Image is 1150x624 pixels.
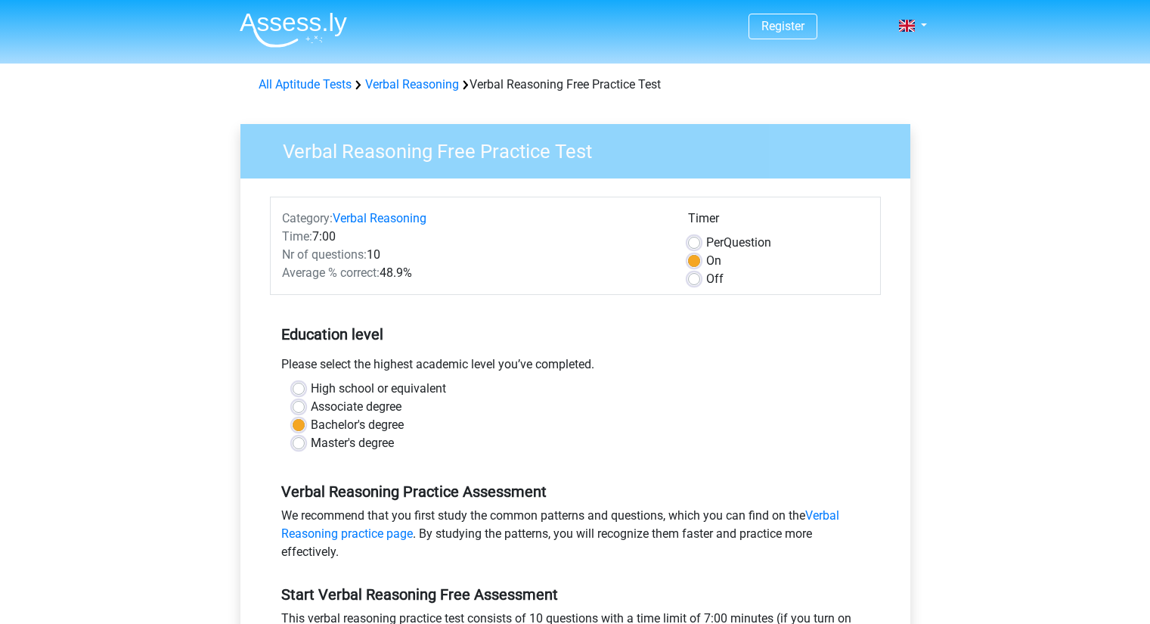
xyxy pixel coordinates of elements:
span: Time: [282,229,312,244]
span: Average % correct: [282,265,380,280]
h5: Education level [281,319,869,349]
label: Question [706,234,771,252]
label: High school or equivalent [311,380,446,398]
span: Per [706,235,724,250]
label: Master's degree [311,434,394,452]
div: We recommend that you first study the common patterns and questions, which you can find on the . ... [270,507,881,567]
span: Nr of questions: [282,247,367,262]
img: Assessly [240,12,347,48]
a: Verbal Reasoning [333,211,426,225]
a: Verbal Reasoning [365,77,459,92]
label: Associate degree [311,398,401,416]
div: Please select the highest academic level you’ve completed. [270,355,881,380]
h5: Start Verbal Reasoning Free Assessment [281,585,869,604]
label: Off [706,270,724,288]
label: Bachelor's degree [311,416,404,434]
div: 10 [271,246,677,264]
div: Verbal Reasoning Free Practice Test [253,76,898,94]
h3: Verbal Reasoning Free Practice Test [265,134,899,163]
label: On [706,252,721,270]
h5: Verbal Reasoning Practice Assessment [281,483,869,501]
div: 7:00 [271,228,677,246]
a: All Aptitude Tests [259,77,352,92]
div: Timer [688,210,869,234]
div: 48.9% [271,264,677,282]
a: Register [761,19,804,33]
span: Category: [282,211,333,225]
